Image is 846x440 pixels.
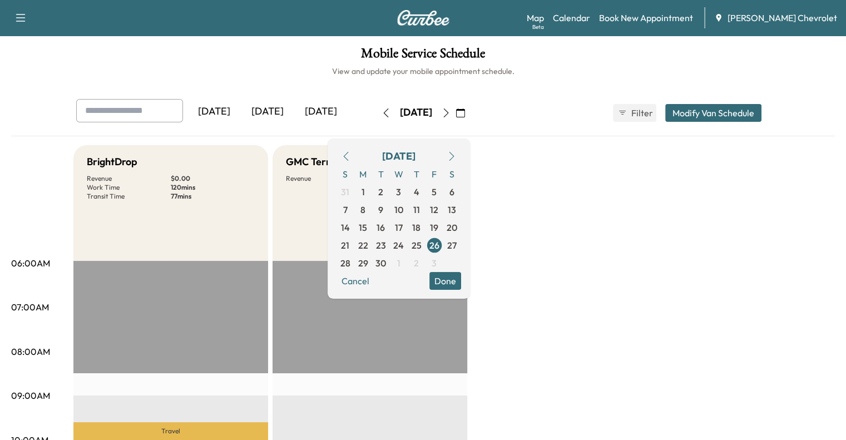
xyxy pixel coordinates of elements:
div: [DATE] [187,99,241,125]
span: 9 [378,203,383,216]
span: 19 [430,221,438,234]
div: Beta [532,23,544,31]
span: F [426,165,443,183]
span: 3 [396,185,401,199]
span: W [390,165,408,183]
button: Filter [613,104,656,122]
h5: BrightDrop [87,154,137,170]
span: 20 [447,221,457,234]
p: $ 0.00 [171,174,255,183]
span: 22 [358,239,368,252]
span: 18 [412,221,420,234]
span: 31 [341,185,349,199]
div: [DATE] [400,106,432,120]
span: 6 [449,185,454,199]
span: 8 [360,203,365,216]
a: Book New Appointment [599,11,693,24]
h5: GMC Terrain [286,154,344,170]
span: 11 [413,203,420,216]
span: 15 [359,221,367,234]
span: [PERSON_NAME] Chevrolet [728,11,837,24]
p: Revenue [286,174,370,183]
div: [DATE] [241,99,294,125]
p: Transit Time [87,192,171,201]
span: 7 [343,203,348,216]
h1: Mobile Service Schedule [11,47,835,66]
p: 77 mins [171,192,255,201]
span: 4 [414,185,419,199]
span: 5 [432,185,437,199]
span: 28 [340,256,350,270]
p: Travel [73,422,268,440]
button: Modify Van Schedule [665,104,761,122]
span: 17 [395,221,403,234]
span: T [372,165,390,183]
a: Calendar [553,11,590,24]
span: 13 [448,203,456,216]
span: 16 [377,221,385,234]
span: 30 [375,256,386,270]
p: 120 mins [171,183,255,192]
h6: View and update your mobile appointment schedule. [11,66,835,77]
p: 08:00AM [11,345,50,358]
span: S [443,165,461,183]
span: 2 [414,256,419,270]
span: 3 [432,256,437,270]
span: 12 [430,203,438,216]
button: Cancel [337,272,374,290]
button: Done [429,272,461,290]
span: 10 [394,203,403,216]
p: Revenue [87,174,171,183]
span: M [354,165,372,183]
span: Filter [631,106,651,120]
span: 21 [341,239,349,252]
div: [DATE] [294,99,348,125]
span: 24 [393,239,404,252]
span: 23 [376,239,386,252]
p: 06:00AM [11,256,50,270]
span: 14 [341,221,350,234]
img: Curbee Logo [397,10,450,26]
span: 25 [412,239,422,252]
span: 1 [362,185,365,199]
span: 2 [378,185,383,199]
p: 09:00AM [11,389,50,402]
p: 07:00AM [11,300,49,314]
span: 1 [397,256,400,270]
div: [DATE] [382,149,415,164]
span: 27 [447,239,457,252]
span: 29 [358,256,368,270]
span: S [337,165,354,183]
p: Work Time [87,183,171,192]
span: T [408,165,426,183]
span: 26 [429,239,439,252]
a: MapBeta [527,11,544,24]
